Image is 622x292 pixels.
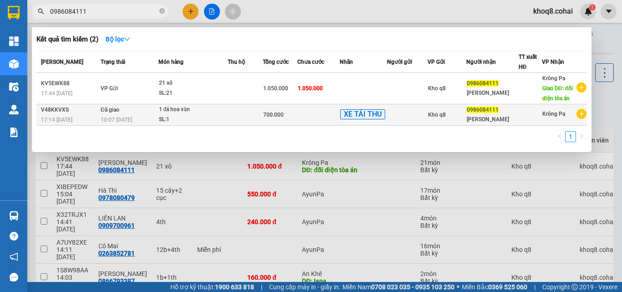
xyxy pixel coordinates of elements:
span: TT xuất HĐ [519,54,537,70]
img: dashboard-icon [9,36,19,46]
img: warehouse-icon [9,211,19,220]
span: search [38,8,44,15]
span: down [124,36,130,42]
span: 10:07 [DATE] [101,117,132,123]
span: Kho q8 [428,85,446,92]
span: Người gửi [387,59,412,65]
li: Previous Page [554,131,565,142]
div: V48KKVXS [41,105,98,115]
button: Bộ lọcdown [98,32,138,46]
span: VP Nhận [542,59,564,65]
img: warehouse-icon [9,105,19,114]
span: Thu hộ [228,59,245,65]
li: Next Page [576,131,587,142]
span: Đã giao [101,107,119,113]
span: Giao DĐ: đối diện tòa án [542,85,573,102]
span: 0986084111 [467,107,499,113]
span: Trạng thái [101,59,125,65]
span: left [557,133,562,139]
span: right [579,133,584,139]
li: 1 [565,131,576,142]
span: Krông Pa [542,111,565,117]
span: 1.050.000 [263,85,288,92]
span: VP Gửi [101,85,118,92]
span: notification [10,252,18,261]
div: KV5EWK88 [41,79,98,88]
a: 1 [566,132,576,142]
span: Kho q8 [428,112,446,118]
span: Nhãn [340,59,353,65]
span: Tổng cước [263,59,289,65]
span: 17:14 [DATE] [41,117,72,123]
span: message [10,273,18,282]
span: 0986084111 [467,80,499,87]
span: close-circle [159,8,165,14]
div: 1 đá hoa văn [159,105,227,115]
div: 21 xô [159,78,227,88]
div: SL: 1 [159,115,227,125]
span: plus-circle [576,109,586,119]
span: 1.050.000 [298,85,323,92]
span: Chưa cước [297,59,324,65]
span: Món hàng [158,59,184,65]
span: question-circle [10,232,18,241]
span: Người nhận [466,59,496,65]
img: logo-vxr [8,6,20,20]
span: 700.000 [263,112,284,118]
button: left [554,131,565,142]
div: [PERSON_NAME] [467,115,518,124]
button: right [576,131,587,142]
span: VP Gửi [428,59,445,65]
h3: Kết quả tìm kiếm ( 2 ) [36,35,98,44]
span: Krông Pa [542,75,565,82]
img: warehouse-icon [9,82,19,92]
span: XE TẢI THU [340,109,385,120]
strong: Bộ lọc [106,36,130,43]
img: solution-icon [9,128,19,137]
span: plus-circle [576,82,586,92]
input: Tìm tên, số ĐT hoặc mã đơn [50,6,158,16]
div: [PERSON_NAME] [467,88,518,98]
span: close-circle [159,7,165,16]
span: 17:44 [DATE] [41,90,72,97]
span: [PERSON_NAME] [41,59,83,65]
img: warehouse-icon [9,59,19,69]
div: SL: 21 [159,88,227,98]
